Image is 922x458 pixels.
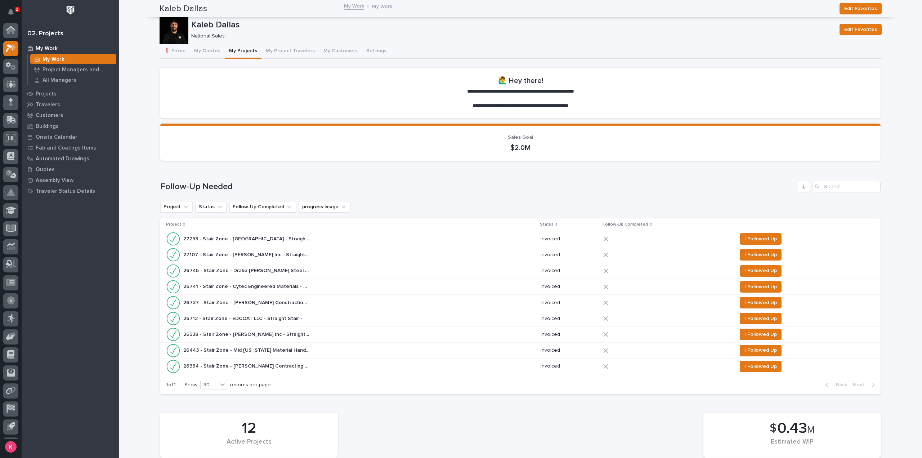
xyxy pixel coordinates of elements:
[3,439,18,454] button: users-avatar
[183,330,311,338] p: 26538 - Stair Zone - [PERSON_NAME] Inc - Straight Stair
[183,235,311,242] p: 27253 - Stair Zone - Maplewood Academy - Straight Stairs
[744,330,777,339] span: I Followed Up
[183,362,311,369] p: 26364 - Stair Zone - Purcell Contracting LLC - Straight Stair Radius Landing
[541,316,597,322] p: Invoiced
[740,361,782,372] button: I Followed Up
[184,382,197,388] p: Show
[36,166,55,173] p: Quotes
[740,265,782,277] button: I Followed Up
[28,65,119,75] a: Project Managers and Engineers
[42,56,64,63] p: My Work
[169,143,872,152] p: $2.0M
[160,201,193,213] button: Project
[541,236,597,242] p: Invoiced
[850,382,881,388] button: Next
[541,300,597,306] p: Invoiced
[160,231,881,247] tr: 27253 - Stair Zone - [GEOGRAPHIC_DATA] - Straight Stairs27253 - Stair Zone - [GEOGRAPHIC_DATA] - ...
[372,2,392,10] p: My Work
[160,311,881,326] tr: 26712 - Stair Zone - EDCOAT LLC - Straight Stair -26712 - Stair Zone - EDCOAT LLC - Straight Stai...
[166,221,181,228] p: Project
[3,4,18,19] button: Notifications
[541,332,597,338] p: Invoiced
[36,102,60,108] p: Travelers
[840,24,882,35] button: Edit Favorites
[42,67,113,73] p: Project Managers and Engineers
[744,298,777,307] span: I Followed Up
[299,201,350,213] button: progress image
[230,382,271,388] p: records per page
[716,438,869,453] div: Estimated WIP
[28,75,119,85] a: All Managers
[770,422,776,435] span: $
[22,110,119,121] a: Customers
[190,44,225,59] button: My Quotes
[36,177,73,184] p: Assembly View
[744,314,777,323] span: I Followed Up
[22,88,119,99] a: Projects
[36,156,89,162] p: Automated Drawings
[225,44,261,59] button: My Projects
[160,376,182,394] p: 1 of 1
[196,201,227,213] button: Status
[183,250,311,258] p: 27107 - Stair Zone - HA Dorsten Inc - Straight Stair - NF Eggs
[362,44,391,59] button: Settings
[229,201,296,213] button: Follow-Up Completed
[160,263,881,279] tr: 26745 - Stair Zone - Drake [PERSON_NAME] Steel - Custom Crossovers26745 - Stair Zone - Drake [PER...
[744,235,777,243] span: I Followed Up
[191,33,831,39] p: National Sales
[160,359,881,374] tr: 26364 - Stair Zone - [PERSON_NAME] Contracting LLC - Straight Stair [GEOGRAPHIC_DATA]26364 - Stai...
[16,7,18,12] p: 2
[191,20,834,30] p: Kaleb Dallas
[160,182,795,192] h1: Follow-Up Needed
[541,252,597,258] p: Invoiced
[36,188,95,195] p: Traveler Status Details
[9,9,18,20] div: Notifications2
[183,314,304,322] p: 26712 - Stair Zone - EDCOAT LLC - Straight Stair -
[36,123,59,130] p: Buildings
[740,249,782,261] button: I Followed Up
[22,43,119,54] a: My Work
[744,283,777,291] span: I Followed Up
[173,438,326,453] div: Active Projects
[812,181,881,192] input: Search
[844,25,877,34] span: Edit Favorites
[744,250,777,259] span: I Followed Up
[22,175,119,186] a: Assembly View
[36,45,58,52] p: My Work
[744,266,777,275] span: I Followed Up
[36,134,77,141] p: Onsite Calendar
[740,313,782,324] button: I Followed Up
[603,221,648,228] p: Follow-Up Completed
[541,363,597,369] p: Invoiced
[42,77,76,84] p: All Managers
[740,345,782,356] button: I Followed Up
[160,326,881,342] tr: 26538 - Stair Zone - [PERSON_NAME] Inc - Straight Stair26538 - Stair Zone - [PERSON_NAME] Inc - S...
[36,112,63,119] p: Customers
[807,425,815,435] span: M
[183,266,311,274] p: 26745 - Stair Zone - Drake Williams Steel - Custom Crossovers
[740,329,782,340] button: I Followed Up
[183,298,311,306] p: 26737 - Stair Zone - [PERSON_NAME] Construction - Straight Stair
[22,121,119,132] a: Buildings
[27,30,63,38] div: 02. Projects
[820,382,850,388] button: Back
[508,135,533,140] span: Sales Goal
[319,44,362,59] button: My Customers
[22,142,119,153] a: Fab and Coatings Items
[173,419,326,437] div: 12
[64,4,77,17] img: Workspace Logo
[853,382,869,388] span: Next
[344,1,364,10] a: My Work
[744,362,777,371] span: I Followed Up
[540,221,554,228] p: Status
[22,132,119,142] a: Onsite Calendar
[740,233,782,245] button: I Followed Up
[160,44,190,59] button: ❗ Errors
[36,91,57,97] p: Projects
[740,297,782,308] button: I Followed Up
[777,421,807,436] span: 0.43
[22,99,119,110] a: Travelers
[541,268,597,274] p: Invoiced
[160,279,881,295] tr: 26741 - Stair Zone - Cytec Engineered Materials - Custom Crossover26741 - Stair Zone - Cytec Engi...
